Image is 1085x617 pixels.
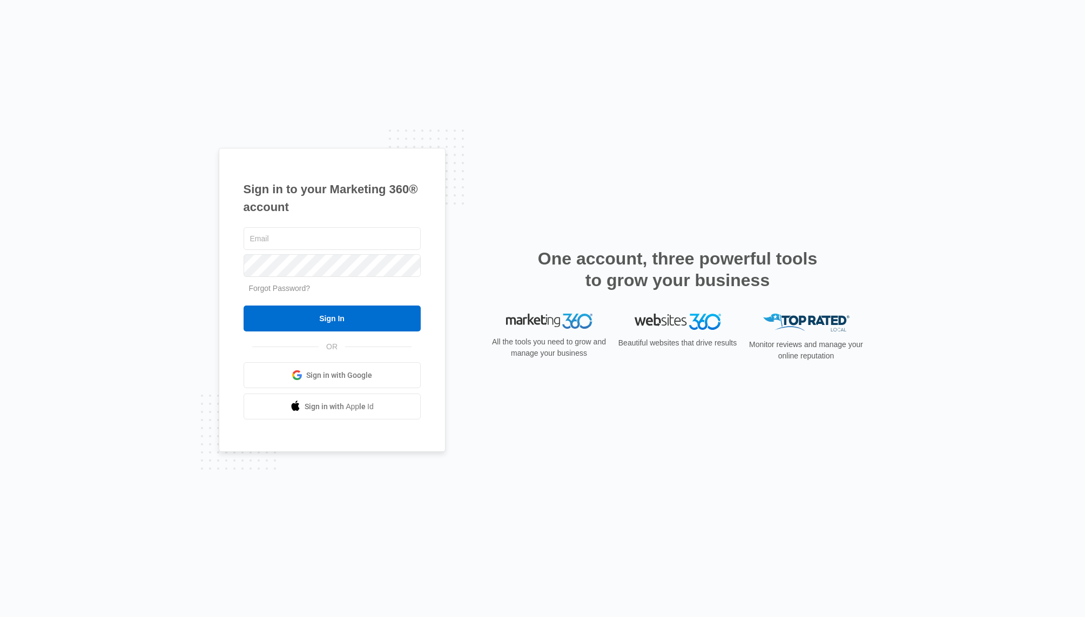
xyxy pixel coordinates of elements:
img: Top Rated Local [763,314,850,331]
p: Beautiful websites that drive results [617,337,738,349]
span: Sign in with Google [306,370,372,381]
img: Websites 360 [635,314,721,329]
a: Sign in with Apple Id [244,394,421,419]
h2: One account, three powerful tools to grow your business [535,248,821,291]
input: Email [244,227,421,250]
a: Forgot Password? [249,284,311,293]
a: Sign in with Google [244,362,421,388]
span: Sign in with Apple Id [305,401,374,412]
input: Sign In [244,306,421,331]
img: Marketing 360 [506,314,592,329]
h1: Sign in to your Marketing 360® account [244,180,421,216]
p: Monitor reviews and manage your online reputation [746,339,867,362]
span: OR [319,341,345,352]
p: All the tools you need to grow and manage your business [489,336,610,359]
